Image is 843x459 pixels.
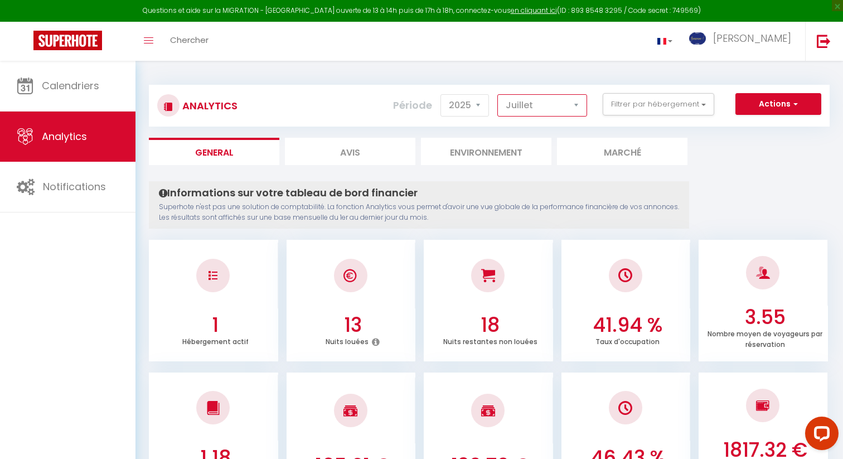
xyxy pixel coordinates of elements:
[156,313,275,337] h3: 1
[43,180,106,194] span: Notifications
[170,34,209,46] span: Chercher
[430,313,550,337] h3: 18
[42,79,99,93] span: Calendriers
[326,335,369,346] p: Nuits louées
[33,31,102,50] img: Super Booking
[162,22,217,61] a: Chercher
[511,6,557,15] a: en cliquant ici
[568,313,687,337] h3: 41.94 %
[443,335,537,346] p: Nuits restantes non louées
[149,138,279,165] li: General
[618,401,632,415] img: NO IMAGE
[705,306,825,329] h3: 3.55
[421,138,551,165] li: Environnement
[293,313,413,337] h3: 13
[42,129,87,143] span: Analytics
[180,93,238,118] h3: Analytics
[159,187,679,199] h4: Informations sur votre tableau de bord financier
[756,399,770,412] img: NO IMAGE
[796,412,843,459] iframe: LiveChat chat widget
[681,22,805,61] a: ... [PERSON_NAME]
[708,327,822,349] p: Nombre moyen de voyageurs par réservation
[595,335,660,346] p: Taux d'occupation
[182,335,249,346] p: Hébergement actif
[285,138,415,165] li: Avis
[817,34,831,48] img: logout
[557,138,687,165] li: Marché
[393,93,432,118] label: Période
[209,271,217,280] img: NO IMAGE
[713,31,791,45] span: [PERSON_NAME]
[603,93,714,115] button: Filtrer par hébergement
[735,93,821,115] button: Actions
[689,32,706,44] img: ...
[159,202,679,223] p: Superhote n'est pas une solution de comptabilité. La fonction Analytics vous permet d'avoir une v...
